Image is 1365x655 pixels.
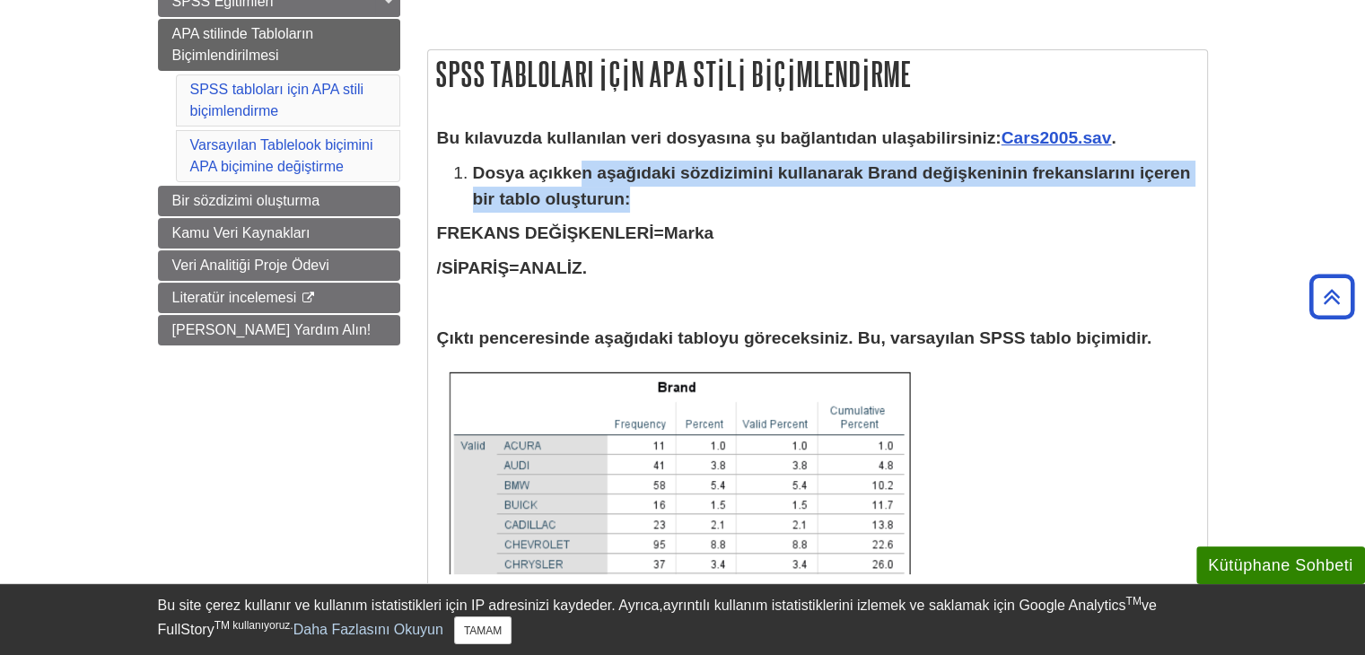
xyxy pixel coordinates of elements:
font: Veri Analitiği Proje Ödevi [172,258,329,273]
font: Kütüphane Sohbeti [1208,556,1353,574]
a: Daha Fazlasını Okuyun [293,622,443,637]
a: Kamu Veri Kaynakları [158,218,400,249]
a: APA stilinde Tabloların Biçimlendirilmesi [158,19,400,71]
font: Çıktı penceresinde aşağıdaki tabloyu göreceksiniz. Bu, varsayılan SPSS tablo biçimidir. [437,328,1152,347]
font: Bir sözdizimi oluşturma [172,193,319,208]
font: TAMAM [464,624,502,637]
font: Bu kılavuzda kullanılan veri dosyasına şu bağlantıdan ulaşabilirsiniz: [437,128,1002,147]
a: Veri Analitiği Proje Ödevi [158,250,400,281]
a: Varsayılan Tablelook biçimini APA biçimine değiştirme [190,137,373,174]
font: Bu site çerez kullanır ve kullanım istatistikleri için IP adresinizi kaydeder. Ayrıca, [158,598,663,613]
font: /SİPARİŞ=ANALİZ. [437,258,588,277]
a: Başa Dön [1303,284,1361,309]
a: [PERSON_NAME] Yardım Alın! [158,315,400,345]
a: Cars2005.sav [1002,128,1112,147]
i: Bu bağlantı yeni bir pencerede açılır [301,293,316,304]
a: Bir sözdizimi oluşturma [158,186,400,216]
font: ayrıntılı kullanım istatistiklerini izlemek ve saklamak için Google Analytics [663,598,1126,613]
a: SPSS tabloları için APA stili biçimlendirme [190,82,364,118]
font: . [1111,128,1116,147]
font: TM [1125,595,1141,607]
font: ve FullStory [158,598,1157,637]
a: Literatür incelemesi [158,283,400,313]
font: [PERSON_NAME] Yardım Alın! [172,322,372,337]
font: APA stilinde Tabloların Biçimlendirilmesi [172,26,314,63]
img: bay9E-xqPQMIBP943LriGJYCAd_R9swbWVYzvGo55KMYjGbmaXxuMP22gg_UAjZgPbujiBmE0hAU5-GNTv0c0oIQzQhMu4gJa... [437,361,941,574]
font: SPSS tabloları için APA stili biçimlendirme [435,56,912,92]
button: Kapalı [454,616,512,644]
font: Dosya açıkken aşağıdaki sözdizimini kullanarak Brand değişkeninin frekanslarını içeren bir tablo ... [473,163,1191,208]
font: Kamu Veri Kaynakları [172,225,311,240]
font: FREKANS DEĞİŞKENLERİ=Marka [437,223,714,242]
font: Literatür incelemesi [172,290,297,305]
font: TM kullanıyoruz. [214,619,293,632]
button: Kütüphane Sohbeti [1196,546,1365,584]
